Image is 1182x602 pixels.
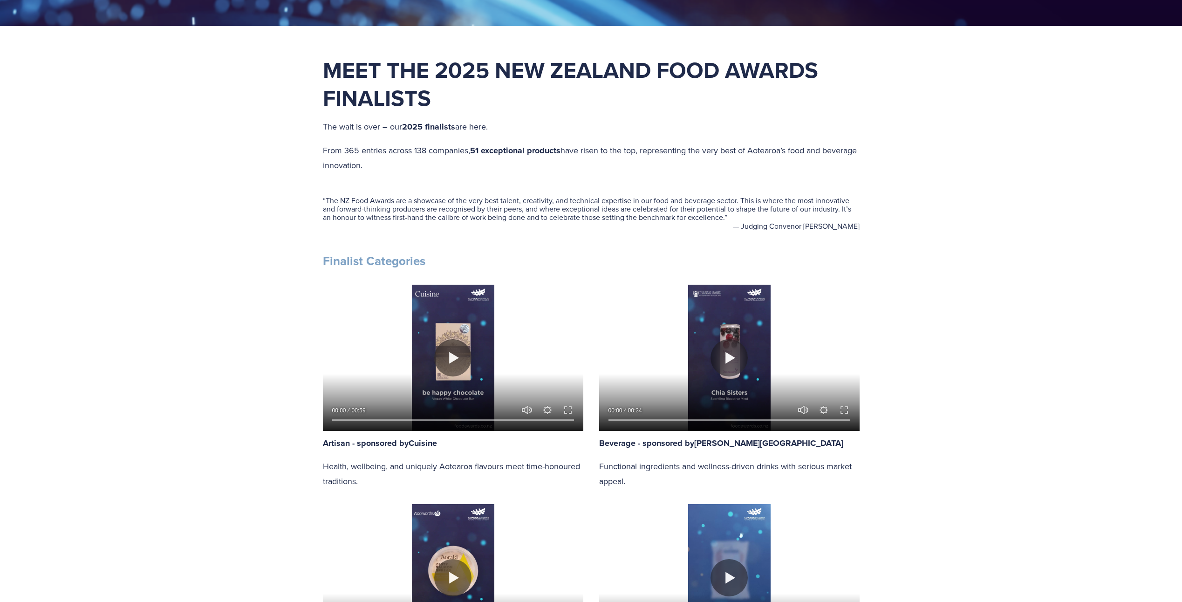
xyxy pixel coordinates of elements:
[434,559,471,596] button: Play
[470,144,560,157] strong: 51 exceptional products
[323,119,860,135] p: The wait is over – our are here.
[599,437,694,449] strong: Beverage - sponsored by
[323,143,860,173] p: From 365 entries across 138 companies, have risen to the top, representing the very best of Aotea...
[332,406,348,415] div: Current time
[608,417,850,424] input: Seek
[323,222,860,230] figcaption: — Judging Convenor [PERSON_NAME]
[323,252,425,270] strong: Finalist Categories
[402,121,455,133] strong: 2025 finalists
[608,406,625,415] div: Current time
[694,437,843,449] a: [PERSON_NAME][GEOGRAPHIC_DATA]
[323,459,583,488] p: Health, wellbeing, and uniquely Aotearoa flavours meet time-honoured traditions.
[323,195,326,205] span: “
[724,212,727,222] span: ”
[711,339,748,376] button: Play
[599,459,860,488] p: Functional ingredients and wellness-driven drinks with serious market appeal.
[323,196,860,222] blockquote: The NZ Food Awards are a showcase of the very best talent, creativity, and technical expertise in...
[323,54,824,114] strong: Meet the 2025 New Zealand Food Awards Finalists
[323,437,409,449] strong: Artisan - sponsored by
[711,559,748,596] button: Play
[434,339,471,376] button: Play
[625,406,644,415] div: Duration
[332,417,574,424] input: Seek
[348,406,368,415] div: Duration
[409,437,437,449] a: Cuisine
